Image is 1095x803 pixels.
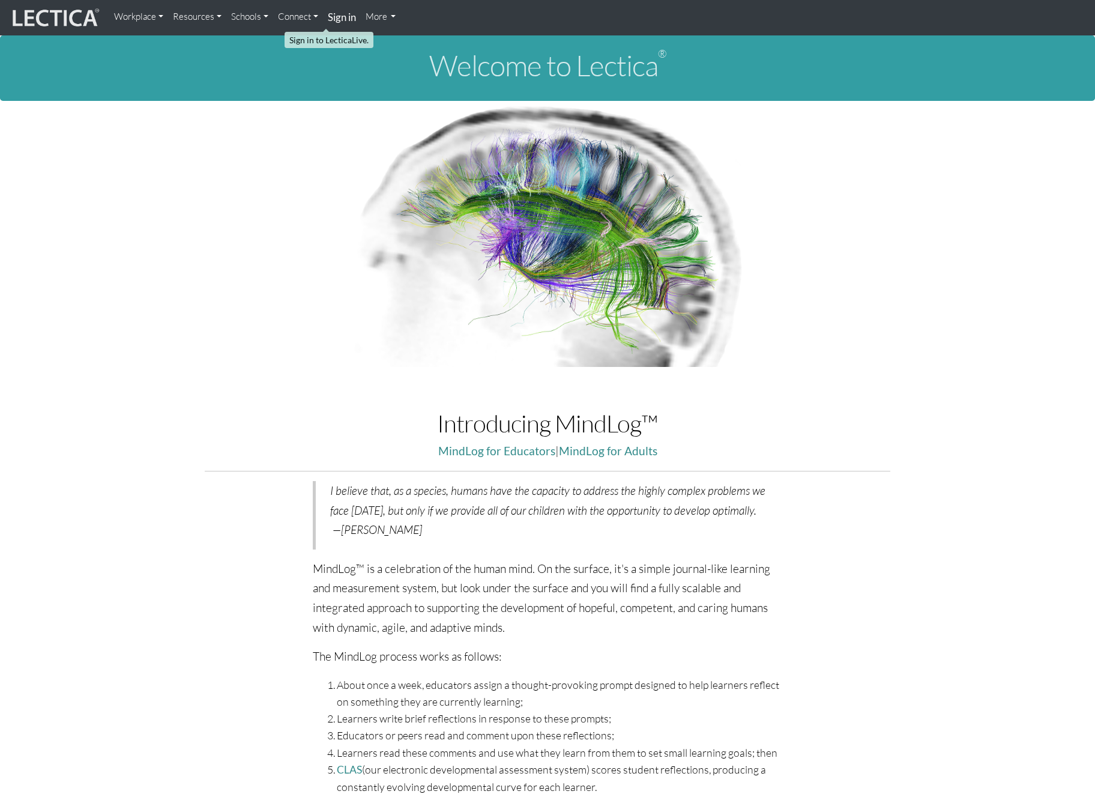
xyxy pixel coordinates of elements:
[205,410,890,437] h1: Introducing MindLog™
[285,32,373,48] div: Sign in to LecticaLive.
[337,763,362,776] a: CLAS
[323,5,361,31] a: Sign in
[273,5,323,29] a: Connect
[559,444,657,458] a: MindLog for Adults
[109,5,168,29] a: Workplace
[168,5,226,29] a: Resources
[205,441,890,461] p: |
[226,5,273,29] a: Schools
[337,727,783,744] li: Educators or peers read and comment upon these reflections;
[330,481,768,540] p: I believe that, as a species, humans have the capacity to address the highly complex problems we ...
[313,647,783,667] p: The MindLog process works as follows:
[361,5,401,29] a: More
[658,47,666,60] sup: ®
[10,7,100,29] img: lecticalive
[348,101,747,368] img: Human Connectome Project Image
[10,50,1085,82] h1: Welcome to Lectica
[337,744,783,761] li: Learners read these comments and use what they learn from them to set small learning goals; then
[328,11,356,23] strong: Sign in
[438,444,555,458] a: MindLog for Educators
[337,761,783,795] li: (our electronic developmental assessment system) scores student reflections, producing a constant...
[313,559,783,638] p: MindLog™ is a celebration of the human mind. On the surface, it's a simple journal-like learning ...
[337,710,783,727] li: Learners write brief reflections in response to these prompts;
[337,676,783,710] li: About once a week, educators assign a thought-provoking prompt designed to help learners reflect ...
